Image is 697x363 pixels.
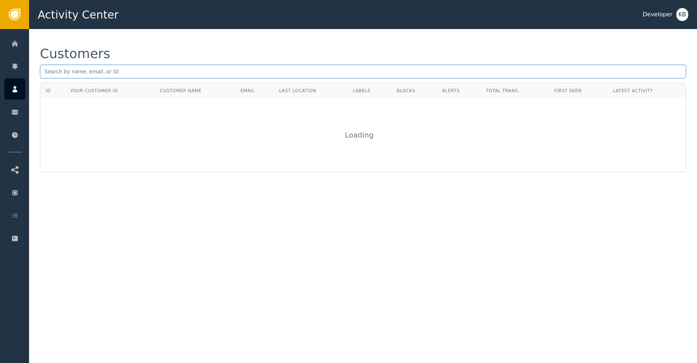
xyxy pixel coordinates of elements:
button: KB [676,8,688,21]
div: Customer Name [160,87,230,94]
div: Customers [40,47,110,60]
div: Last Location [279,87,342,94]
div: ID [46,87,51,94]
div: Loading [345,130,381,140]
div: Your Customer ID [70,87,118,94]
div: Developer [643,10,672,19]
input: Search by name, email, or ID [40,65,686,78]
div: First Seen [554,87,602,94]
div: Latest Activity [613,87,680,94]
div: Blocks [397,87,431,94]
div: Alerts [442,87,475,94]
div: Email [240,87,268,94]
div: Labels [353,87,386,94]
span: Activity Center [38,7,119,23]
div: Total Trans. [486,87,543,94]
